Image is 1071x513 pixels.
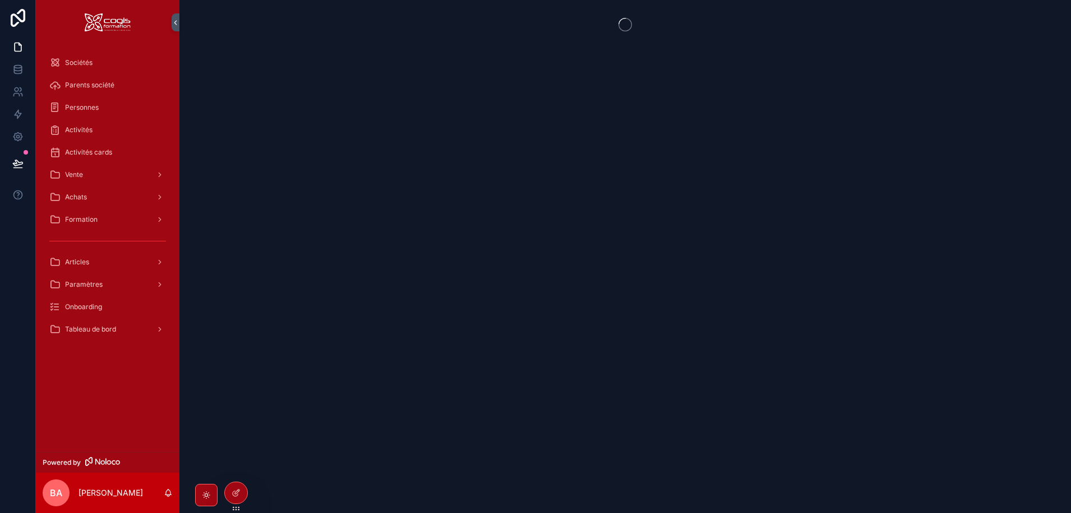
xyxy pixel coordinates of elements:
span: Activités [65,125,93,134]
a: Paramètres [43,274,173,295]
a: Parents société [43,75,173,95]
img: App logo [85,13,131,31]
span: Paramètres [65,280,103,289]
span: Parents société [65,81,114,90]
span: Formation [65,215,98,224]
a: Vente [43,165,173,185]
span: Onboarding [65,302,102,311]
span: Powered by [43,458,81,467]
span: Vente [65,170,83,179]
span: BA [50,486,62,500]
a: Tableau de bord [43,319,173,339]
span: Sociétés [65,58,93,67]
div: scrollable content [36,45,179,354]
a: Sociétés [43,53,173,73]
a: Activités [43,120,173,140]
p: [PERSON_NAME] [79,487,143,498]
a: Onboarding [43,297,173,317]
span: Activités cards [65,148,112,157]
span: Tableau de bord [65,325,116,334]
span: Articles [65,258,89,267]
a: Activités cards [43,142,173,162]
a: Articles [43,252,173,272]
a: Personnes [43,97,173,118]
span: Personnes [65,103,99,112]
a: Achats [43,187,173,207]
span: Achats [65,193,87,202]
a: Formation [43,209,173,230]
a: Powered by [36,452,179,473]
